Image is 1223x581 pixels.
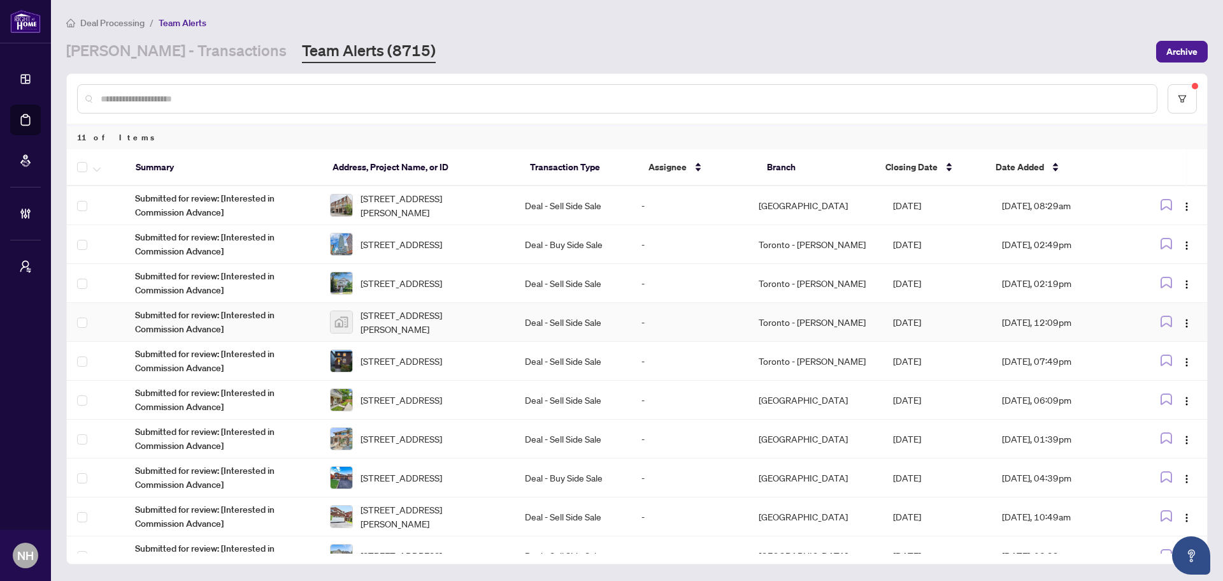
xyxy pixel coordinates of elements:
td: [DATE] [883,342,992,381]
td: [DATE], 04:39pm [992,459,1132,497]
span: [STREET_ADDRESS] [361,432,442,446]
button: Logo [1177,351,1197,371]
td: Toronto - [PERSON_NAME] [748,264,883,303]
span: Submitted for review: [Interested in Commission Advance] [135,308,310,336]
th: Date Added [985,149,1127,186]
td: - [631,536,748,575]
td: [DATE] [883,264,992,303]
span: Submitted for review: [Interested in Commission Advance] [135,464,310,492]
button: Logo [1177,467,1197,488]
td: Toronto - [PERSON_NAME] [748,342,883,381]
img: thumbnail-img [331,311,352,333]
td: - [631,497,748,536]
button: filter [1168,84,1197,114]
span: [STREET_ADDRESS] [361,393,442,407]
td: - [631,225,748,264]
td: [DATE], 01:39pm [992,420,1132,459]
td: [DATE], 02:19pm [992,264,1132,303]
td: - [631,342,748,381]
td: [GEOGRAPHIC_DATA] [748,381,883,420]
span: Assignee [648,160,687,174]
img: Logo [1182,357,1192,367]
td: - [631,264,748,303]
span: Archive [1166,41,1198,62]
span: filter [1178,94,1187,103]
span: home [66,18,75,27]
button: Logo [1177,273,1197,293]
img: logo [10,10,41,33]
button: Logo [1177,429,1197,449]
td: Toronto - [PERSON_NAME] [748,303,883,342]
td: Toronto - [PERSON_NAME] [748,225,883,264]
td: - [631,420,748,459]
th: Assignee [638,149,757,186]
img: thumbnail-img [331,506,352,527]
img: Logo [1182,474,1192,484]
img: Logo [1182,435,1192,445]
td: Deal - Sell Side Sale [515,303,632,342]
td: Deal - Sell Side Sale [515,497,632,536]
button: Logo [1177,312,1197,332]
span: Submitted for review: [Interested in Commission Advance] [135,503,310,531]
span: Submitted for review: [Interested in Commission Advance] [135,230,310,258]
td: [DATE], 08:29am [992,186,1132,225]
td: - [631,381,748,420]
td: [DATE] [883,497,992,536]
img: thumbnail-img [331,467,352,489]
span: Deal Processing [80,17,145,29]
a: Team Alerts (8715) [302,40,436,63]
td: [GEOGRAPHIC_DATA] [748,497,883,536]
td: Deal - Sell Side Sale [515,381,632,420]
img: Logo [1182,202,1192,212]
td: Deal - Buy Side Sale [515,225,632,264]
img: Logo [1182,396,1192,406]
div: 11 of Items [67,125,1207,149]
th: Address, Project Name, or ID [322,149,520,186]
td: Deal - Sell Side Sale [515,420,632,459]
span: [STREET_ADDRESS] [361,354,442,368]
td: [GEOGRAPHIC_DATA] [748,420,883,459]
img: Logo [1182,318,1192,328]
img: thumbnail-img [331,545,352,566]
span: Submitted for review: [Interested in Commission Advance] [135,347,310,375]
td: [DATE] [883,459,992,497]
button: Logo [1177,506,1197,527]
td: [DATE], 12:09pm [992,303,1132,342]
td: [DATE], 10:49am [992,497,1132,536]
td: [GEOGRAPHIC_DATA] [748,186,883,225]
span: Submitted for review: [Interested in Commission Advance] [135,425,310,453]
img: Logo [1182,279,1192,290]
span: user-switch [19,260,32,273]
th: Branch [757,149,875,186]
td: - [631,459,748,497]
span: Team Alerts [159,17,206,29]
span: Submitted for review: [Interested in Commission Advance] [135,269,310,297]
span: Submitted for review: [Interested in Commission Advance] [135,541,310,570]
span: [STREET_ADDRESS][PERSON_NAME] [361,308,504,336]
td: [DATE], 03:29pm [992,536,1132,575]
span: [STREET_ADDRESS][PERSON_NAME] [361,191,504,219]
td: [DATE] [883,420,992,459]
img: Logo [1182,240,1192,251]
button: Logo [1177,390,1197,410]
td: [DATE], 02:49pm [992,225,1132,264]
span: Submitted for review: [Interested in Commission Advance] [135,191,310,219]
td: [DATE], 07:49pm [992,342,1132,381]
td: Deal - Sell Side Sale [515,264,632,303]
span: [STREET_ADDRESS] [361,276,442,290]
span: Date Added [996,160,1044,174]
td: [GEOGRAPHIC_DATA] [748,536,883,575]
th: Transaction Type [520,149,638,186]
td: [DATE], 06:09pm [992,381,1132,420]
td: Deal - Sell Side Sale [515,342,632,381]
img: thumbnail-img [331,272,352,294]
span: [STREET_ADDRESS] [361,548,442,563]
li: / [150,15,154,30]
td: Deal - Sell Side Sale [515,536,632,575]
span: [STREET_ADDRESS][PERSON_NAME] [361,503,504,531]
td: [DATE] [883,303,992,342]
img: thumbnail-img [331,389,352,411]
th: Summary [125,149,323,186]
span: Submitted for review: [Interested in Commission Advance] [135,386,310,414]
img: thumbnail-img [331,428,352,450]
